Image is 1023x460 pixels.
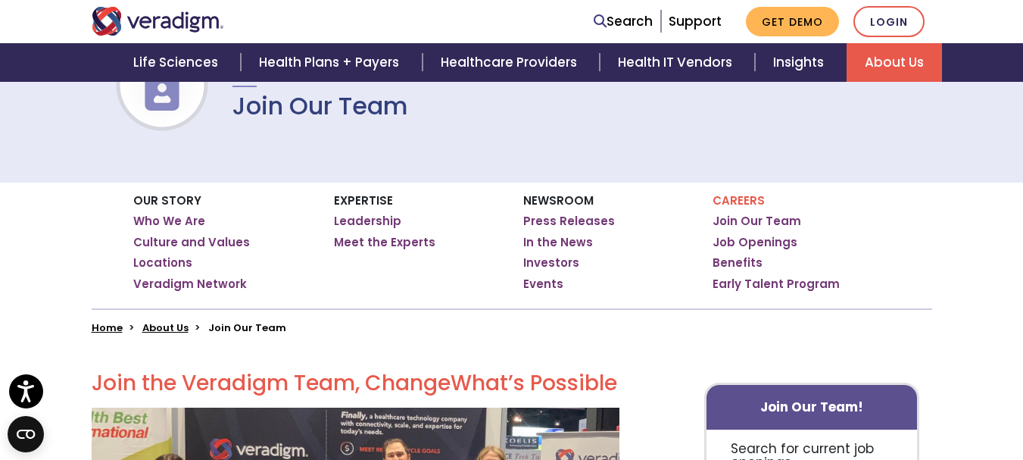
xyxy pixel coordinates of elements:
[92,371,619,396] h2: Join the Veradigm Team, Change
[853,6,925,37] a: Login
[713,235,797,250] a: Job Openings
[133,235,250,250] a: Culture and Values
[669,12,722,30] a: Support
[713,277,840,292] a: Early Talent Program
[523,214,615,229] a: Press Releases
[713,214,801,229] a: Join Our Team
[142,321,189,335] a: About Us
[92,7,224,36] img: Veradigm logo
[755,43,847,82] a: Insights
[746,7,839,36] a: Get Demo
[847,43,942,82] a: About Us
[241,43,422,82] a: Health Plans + Payers
[760,398,863,416] strong: Join Our Team!
[232,92,408,120] h1: Join Our Team
[133,214,205,229] a: Who We Are
[133,255,192,271] a: Locations
[600,43,755,82] a: Health IT Vendors
[115,43,241,82] a: Life Sciences
[423,43,600,82] a: Healthcare Providers
[8,416,44,452] button: Open CMP widget
[523,235,593,250] a: In the News
[133,277,247,292] a: Veradigm Network
[594,11,653,32] a: Search
[92,321,123,335] a: Home
[713,255,763,271] a: Benefits
[523,255,579,271] a: Investors
[523,277,563,292] a: Events
[334,235,435,250] a: Meet the Experts
[451,368,617,398] span: What’s Possible
[334,214,401,229] a: Leadership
